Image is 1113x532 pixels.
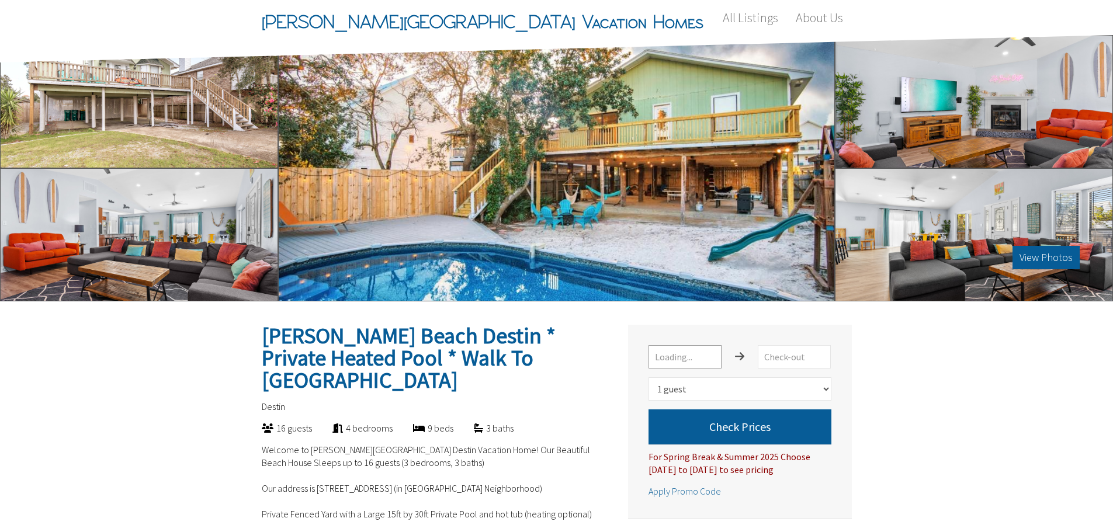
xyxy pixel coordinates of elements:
[649,409,831,444] button: Check Prices
[262,325,608,391] h2: [PERSON_NAME] Beach Destin * Private Heated Pool * Walk To [GEOGRAPHIC_DATA]
[758,345,831,368] input: Check-out
[312,422,393,434] div: 4 bedrooms
[241,422,312,434] div: 16 guests
[649,485,721,497] span: Apply Promo Code
[393,422,453,434] div: 9 beds
[262,4,703,39] span: [PERSON_NAME][GEOGRAPHIC_DATA] Vacation Homes
[649,444,831,476] div: For Spring Break & Summer 2025 Choose [DATE] to [DATE] to see pricing
[1013,246,1080,269] button: View Photos
[453,422,514,434] div: 3 baths
[262,401,285,412] span: Destin
[649,345,722,368] input: Loading...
